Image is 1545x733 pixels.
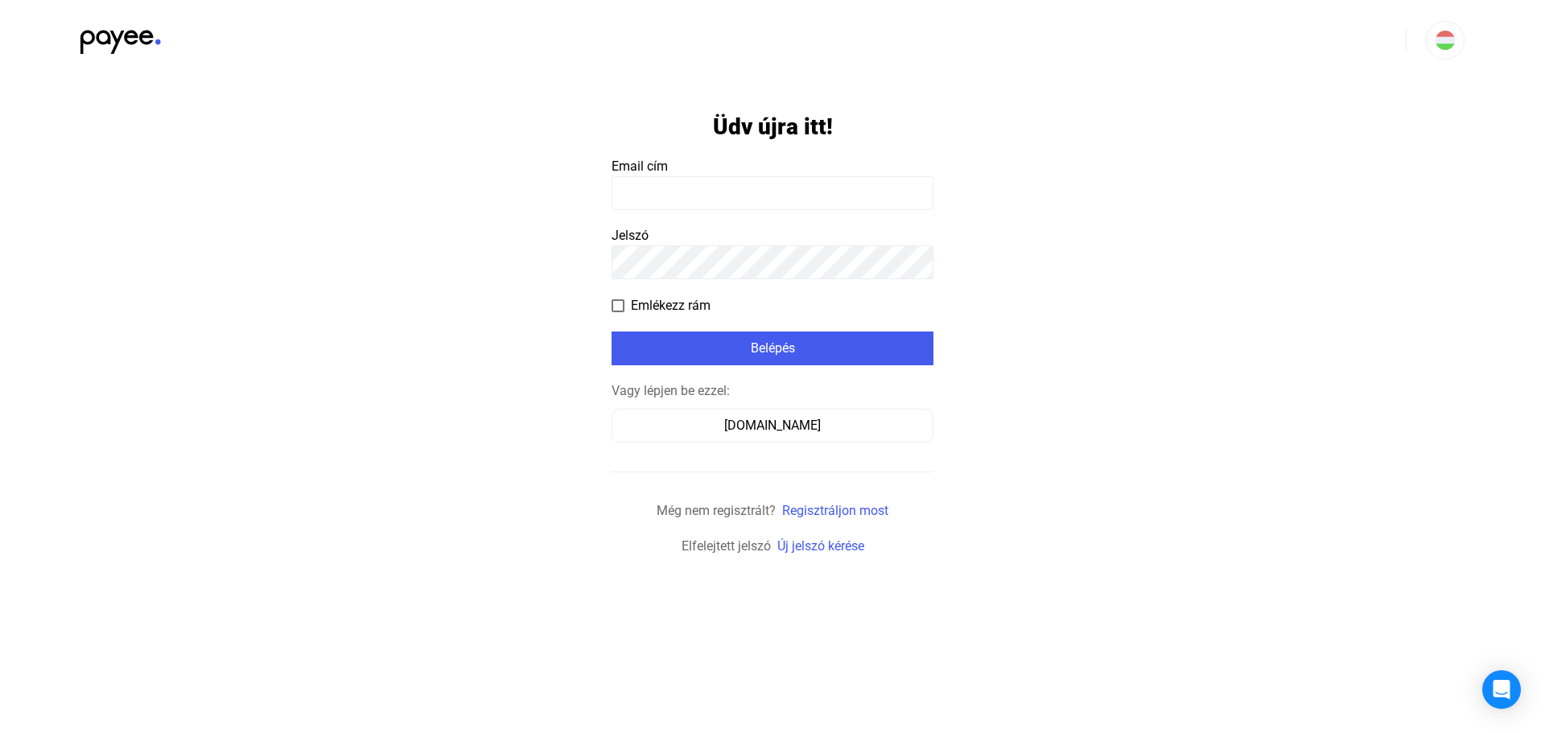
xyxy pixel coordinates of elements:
span: Jelszó [612,228,649,243]
div: Vagy lépjen be ezzel: [612,381,933,401]
span: Még nem regisztrált? [657,503,776,518]
div: Open Intercom Messenger [1482,670,1521,709]
img: black-payee-blue-dot.svg [80,21,161,54]
img: HU [1436,31,1455,50]
span: Email cím [612,159,668,174]
h1: Üdv újra itt! [713,113,833,141]
button: HU [1426,21,1465,60]
a: Regisztráljon most [782,503,888,518]
div: [DOMAIN_NAME] [617,416,928,435]
a: Új jelszó kérése [777,538,864,554]
span: Elfelejtett jelszó [682,538,771,554]
a: [DOMAIN_NAME] [612,418,933,433]
button: [DOMAIN_NAME] [612,409,933,443]
button: Belépés [612,331,933,365]
span: Emlékezz rám [631,296,711,315]
div: Belépés [616,339,929,358]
